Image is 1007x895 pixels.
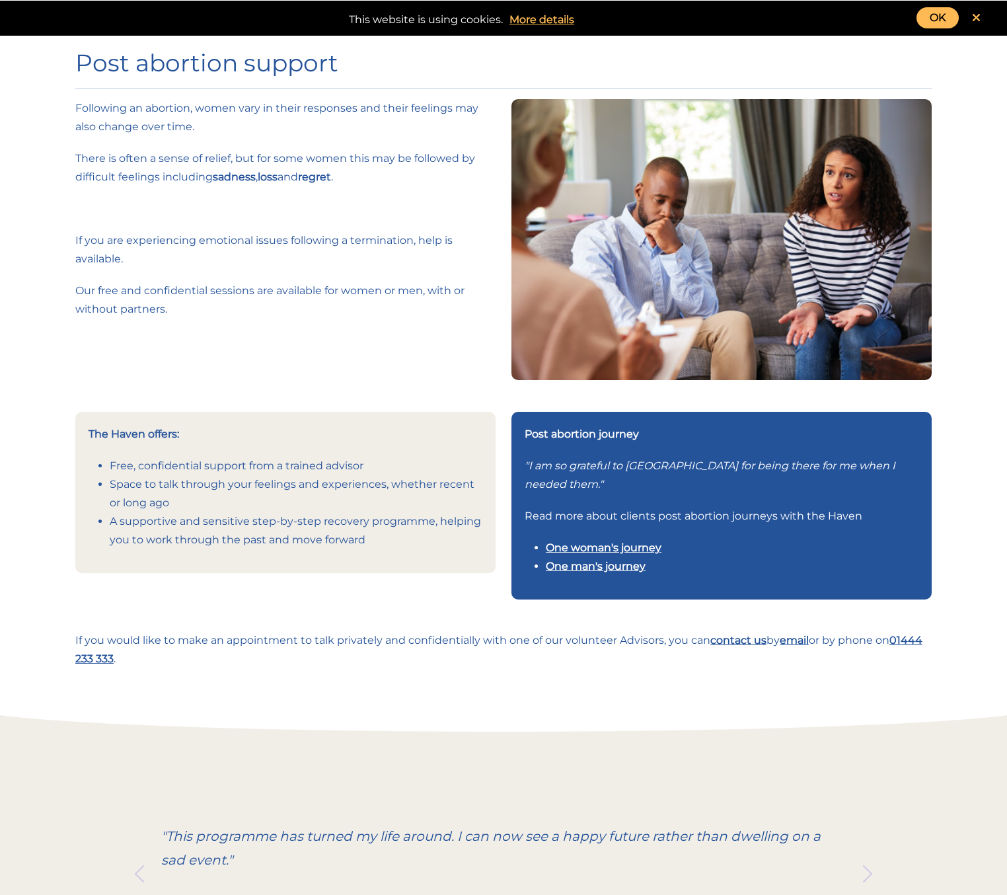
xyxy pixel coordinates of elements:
[546,560,646,572] a: One man's journey
[525,507,918,525] p: Read more about clients post abortion journeys with the Haven
[75,49,932,77] h1: Post abortion support
[503,11,581,29] a: More details
[89,428,179,440] strong: The Haven offers:
[298,171,331,183] strong: regret
[110,457,482,475] li: Free, confidential support from a trained advisor
[110,475,482,512] li: Space to talk through your feelings and experiences, whether recent or long ago
[75,634,922,665] a: 01444 233 333
[75,149,496,186] p: There is often a sense of relief, but for some women this may be followed by difficult feelings i...
[546,541,661,554] a: One woman's journey
[75,631,932,668] p: If you would like to make an appointment to talk privately and confidentially with one of our vol...
[161,824,846,872] p: "This programme has turned my life around. I can now see a happy future rather than dwelling on a...
[710,634,766,646] a: contact us
[511,99,932,379] img: Young couple in crisis trying solve problem during counselling
[110,512,482,549] li: A supportive and sensitive step-by-step recovery programme, helping you to work through the past ...
[75,231,496,268] p: If you are experiencing emotional issues following a termination, help is available.
[75,99,496,136] p: Following an abortion, women vary in their responses and their feelings may also change over time.
[780,634,809,646] a: email
[213,171,256,183] strong: sadness
[258,171,278,183] strong: loss
[525,457,918,494] p: "I am so grateful to [GEOGRAPHIC_DATA] for being there for me when I needed them."
[916,7,959,28] a: OK
[525,428,639,440] strong: Post abortion journey
[75,282,496,319] p: Our free and confidential sessions are available for women or men, with or without partners.
[13,7,994,29] div: This website is using cookies.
